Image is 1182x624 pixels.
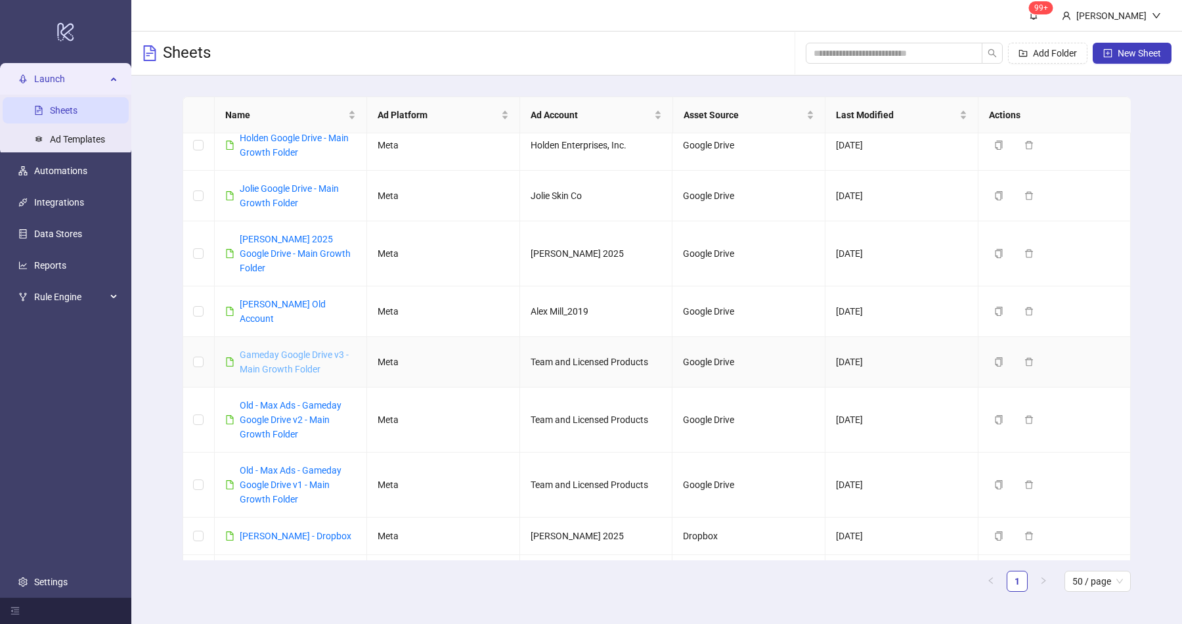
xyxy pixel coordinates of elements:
[978,97,1131,133] th: Actions
[367,337,520,388] td: Meta
[1024,141,1034,150] span: delete
[520,120,673,171] td: Holden Enterprises, Inc.
[1018,49,1028,58] span: folder-add
[994,415,1003,424] span: copy
[672,453,825,518] td: Google Drive
[825,221,978,286] td: [DATE]
[240,349,349,374] a: Gameday Google Drive v3 - Main Growth Folder
[520,97,673,133] th: Ad Account
[672,337,825,388] td: Google Drive
[240,531,351,541] a: [PERSON_NAME] - Dropbox
[520,337,673,388] td: Team and Licensed Products
[980,571,1001,592] li: Previous Page
[34,260,66,271] a: Reports
[1033,48,1077,58] span: Add Folder
[367,171,520,221] td: Meta
[825,171,978,221] td: [DATE]
[1033,571,1054,592] button: right
[225,357,234,367] span: file
[367,120,520,171] td: Meta
[1029,11,1038,20] span: bell
[1024,415,1034,424] span: delete
[225,108,346,122] span: Name
[994,480,1003,489] span: copy
[672,518,825,555] td: Dropbox
[1118,48,1161,58] span: New Sheet
[215,97,368,133] th: Name
[225,531,234,541] span: file
[987,577,995,585] span: left
[1024,531,1034,541] span: delete
[994,307,1003,316] span: copy
[520,518,673,555] td: [PERSON_NAME] 2025
[367,388,520,453] td: Meta
[825,97,978,133] th: Last Modified
[825,453,978,518] td: [DATE]
[34,284,106,310] span: Rule Engine
[34,229,82,239] a: Data Stores
[225,307,234,316] span: file
[367,221,520,286] td: Meta
[994,141,1003,150] span: copy
[225,191,234,200] span: file
[1024,307,1034,316] span: delete
[1152,11,1161,20] span: down
[367,555,520,606] td: Meta
[520,171,673,221] td: Jolie Skin Co
[1024,191,1034,200] span: delete
[1008,43,1087,64] button: Add Folder
[994,531,1003,541] span: copy
[11,606,20,615] span: menu-fold
[367,453,520,518] td: Meta
[225,249,234,258] span: file
[18,74,28,83] span: rocket
[994,249,1003,258] span: copy
[1071,9,1152,23] div: [PERSON_NAME]
[988,49,997,58] span: search
[1024,480,1034,489] span: delete
[672,171,825,221] td: Google Drive
[1033,571,1054,592] li: Next Page
[163,43,211,64] h3: Sheets
[520,286,673,337] td: Alex Mill_2019
[240,183,339,208] a: Jolie Google Drive - Main Growth Folder
[34,197,84,208] a: Integrations
[1040,577,1047,585] span: right
[240,234,351,273] a: [PERSON_NAME] 2025 Google Drive - Main Growth Folder
[520,388,673,453] td: Team and Licensed Products
[672,120,825,171] td: Google Drive
[825,286,978,337] td: [DATE]
[1029,1,1053,14] sup: 111
[825,388,978,453] td: [DATE]
[672,286,825,337] td: Google Drive
[672,555,825,606] td: Google Drive
[994,191,1003,200] span: copy
[1064,571,1131,592] div: Page Size
[1007,571,1028,592] li: 1
[225,141,234,150] span: file
[240,299,326,324] a: [PERSON_NAME] Old Account
[520,453,673,518] td: Team and Licensed Products
[367,286,520,337] td: Meta
[1062,11,1071,20] span: user
[225,415,234,424] span: file
[520,555,673,606] td: Vivrelle
[225,480,234,489] span: file
[18,292,28,301] span: fork
[825,555,978,606] td: [DATE]
[672,221,825,286] td: Google Drive
[1007,571,1027,591] a: 1
[1093,43,1171,64] button: New Sheet
[684,108,804,122] span: Asset Source
[367,97,520,133] th: Ad Platform
[672,388,825,453] td: Google Drive
[240,465,341,504] a: Old - Max Ads - Gameday Google Drive v1 - Main Growth Folder
[531,108,651,122] span: Ad Account
[240,400,341,439] a: Old - Max Ads - Gameday Google Drive v2 - Main Growth Folder
[520,221,673,286] td: [PERSON_NAME] 2025
[34,577,68,587] a: Settings
[378,108,498,122] span: Ad Platform
[34,166,87,176] a: Automations
[1024,249,1034,258] span: delete
[825,518,978,555] td: [DATE]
